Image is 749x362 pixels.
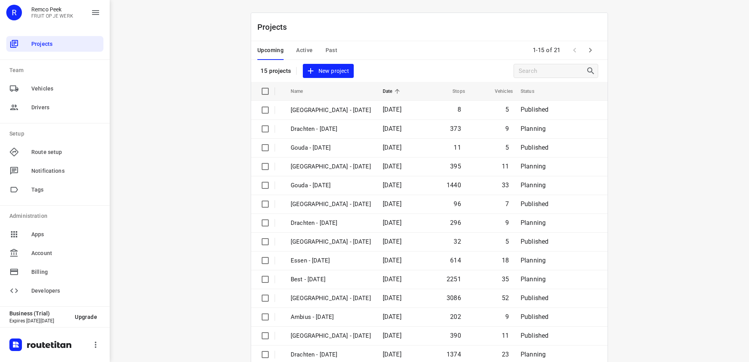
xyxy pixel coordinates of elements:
span: 390 [450,332,461,339]
span: Notifications [31,167,100,175]
span: Next Page [583,42,598,58]
p: Drachten - Tuesday [291,219,371,228]
span: Date [383,87,403,96]
span: Planning [521,181,546,189]
span: [DATE] [383,106,402,113]
span: 11 [454,144,461,151]
span: Projects [31,40,100,48]
p: Ambius - Monday [291,313,371,322]
button: New project [303,64,354,78]
span: [DATE] [383,163,402,170]
span: Published [521,313,549,320]
span: [DATE] [383,313,402,320]
span: 11 [502,163,509,170]
span: Planning [521,257,546,264]
span: [DATE] [383,144,402,151]
div: R [6,5,22,20]
span: Past [326,45,338,55]
p: Zwolle - Tuesday [291,162,371,171]
p: Zwolle - Monday [291,294,371,303]
span: Account [31,249,100,257]
span: [DATE] [383,294,402,302]
input: Search projects [519,65,586,77]
span: Developers [31,287,100,295]
span: 9 [505,219,509,226]
span: 32 [454,238,461,245]
span: Planning [521,351,546,358]
span: Planning [521,219,546,226]
span: 1440 [447,181,461,189]
span: 373 [450,125,461,132]
p: Gouda - Tuesday [291,181,371,190]
span: 33 [502,181,509,189]
span: Upcoming [257,45,284,55]
span: 23 [502,351,509,358]
p: Gemeente Rotterdam - Tuesday [291,200,371,209]
span: Vehicles [485,87,513,96]
span: Published [521,200,549,208]
div: Account [6,245,103,261]
p: Projects [257,21,293,33]
span: Route setup [31,148,100,156]
span: 96 [454,200,461,208]
div: Route setup [6,144,103,160]
p: Essen - Monday [291,256,371,265]
span: Published [521,144,549,151]
span: Vehicles [31,85,100,93]
div: Notifications [6,163,103,179]
span: 202 [450,313,461,320]
span: Billing [31,268,100,276]
span: 18 [502,257,509,264]
span: Name [291,87,313,96]
span: [DATE] [383,351,402,358]
span: Apps [31,230,100,239]
span: [DATE] [383,181,402,189]
span: Status [521,87,545,96]
span: [DATE] [383,238,402,245]
span: Published [521,106,549,113]
p: Administration [9,212,103,220]
div: Apps [6,226,103,242]
span: [DATE] [383,125,402,132]
p: [GEOGRAPHIC_DATA] - [DATE] [291,106,371,115]
p: Remco Peek [31,6,73,13]
div: Projects [6,36,103,52]
p: Gouda - Wednesday [291,143,371,152]
span: 9 [505,125,509,132]
span: 395 [450,163,461,170]
p: Gemeente Rotterdam - Monday [291,237,371,246]
p: Setup [9,130,103,138]
span: [DATE] [383,200,402,208]
span: Published [521,332,549,339]
span: 52 [502,294,509,302]
div: Search [586,66,598,76]
span: Previous Page [567,42,583,58]
p: Business (Trial) [9,310,69,317]
div: Tags [6,182,103,197]
span: [DATE] [383,275,402,283]
p: Drachten - Wednesday [291,125,371,134]
span: [DATE] [383,219,402,226]
span: Published [521,238,549,245]
p: Antwerpen - Monday [291,331,371,340]
span: 1374 [447,351,461,358]
span: 5 [505,144,509,151]
span: 35 [502,275,509,283]
p: FRUIT OP JE WERK [31,13,73,19]
span: 3086 [447,294,461,302]
span: 1-15 of 21 [530,42,564,59]
span: 11 [502,332,509,339]
button: Upgrade [69,310,103,324]
span: Planning [521,125,546,132]
div: Drivers [6,100,103,115]
span: Upgrade [75,314,97,320]
p: Team [9,66,103,74]
span: 8 [458,106,461,113]
div: Developers [6,283,103,299]
p: Drachten - Monday [291,350,371,359]
p: 15 projects [261,67,291,74]
div: Vehicles [6,81,103,96]
span: [DATE] [383,257,402,264]
span: Planning [521,275,546,283]
span: 5 [505,106,509,113]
